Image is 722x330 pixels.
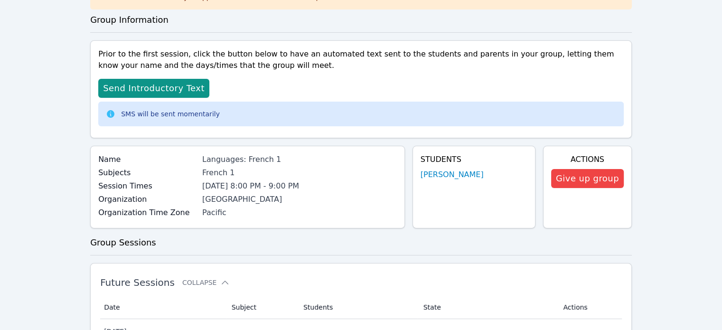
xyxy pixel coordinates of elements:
h4: Actions [551,154,624,165]
div: [GEOGRAPHIC_DATA] [202,194,397,205]
label: Session Times [98,180,197,192]
div: French 1 [202,167,397,179]
th: Subject [226,296,298,319]
div: Pacific [202,207,397,218]
th: Date [100,296,226,319]
h4: Students [421,154,527,165]
span: Send Introductory Text [103,82,205,95]
th: Actions [557,296,621,319]
h3: Group Sessions [90,236,632,249]
label: Name [98,154,197,165]
label: Organization [98,194,197,205]
button: Give up group [551,169,624,188]
button: Send Introductory Text [98,79,209,98]
button: Collapse [182,278,230,287]
a: [PERSON_NAME] [421,169,484,180]
h3: Group Information [90,13,632,27]
label: Organization Time Zone [98,207,197,218]
div: SMS will be sent momentarily [121,109,220,119]
div: Languages: French 1 [202,154,397,165]
label: Subjects [98,167,197,179]
li: [DATE] 8:00 PM - 9:00 PM [202,180,397,192]
th: Students [298,296,418,319]
span: Future Sessions [100,277,175,288]
p: Prior to the first session, click the button below to have an automated text sent to the students... [98,48,624,71]
th: State [418,296,558,319]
